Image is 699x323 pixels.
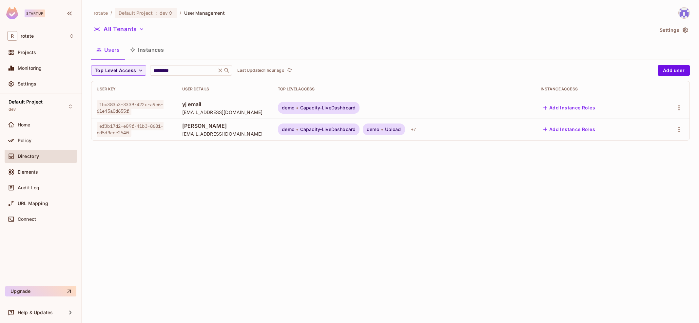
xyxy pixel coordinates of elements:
span: Upload [385,127,401,132]
span: Help & Updates [18,310,53,315]
span: Connect [18,217,36,222]
div: User Details [182,86,267,92]
div: Instance Access [541,86,648,92]
span: Projects [18,50,36,55]
span: Capacity-LiveDashboard [300,105,356,110]
span: [PERSON_NAME] [182,122,267,129]
span: 1bc383a3-3339-422c-a9e6-61e45a0d655f [97,100,164,115]
li: / [180,10,181,16]
span: Directory [18,154,39,159]
img: SReyMgAAAABJRU5ErkJggg== [6,7,18,19]
span: Default Project [9,99,43,104]
button: refresh [286,66,294,74]
span: Audit Log [18,185,39,190]
button: Users [91,42,125,58]
span: Default Project [119,10,153,16]
p: Last Updated 1 hour ago [237,68,284,73]
span: URL Mapping [18,201,48,206]
span: dev [160,10,168,16]
button: Add Instance Roles [541,124,598,135]
div: Top Level Access [278,86,530,92]
span: dev [9,107,16,112]
span: the active workspace [94,10,108,16]
span: demo [282,105,294,110]
span: Capacity-LiveDashboard [300,127,356,132]
span: refresh [287,67,292,74]
button: Settings [657,25,690,35]
span: Workspace: rotate [21,33,34,39]
span: [EMAIL_ADDRESS][DOMAIN_NAME] [182,109,267,115]
img: yoongjia@letsrotate.com [679,8,689,18]
div: User Key [97,86,172,92]
button: Upgrade [5,286,76,296]
li: / [110,10,112,16]
span: Click to refresh data [284,66,294,74]
button: Add user [658,65,690,76]
span: User Management [184,10,225,16]
span: demo [282,127,294,132]
span: Policy [18,138,31,143]
span: R [7,31,17,41]
button: Instances [125,42,169,58]
span: [EMAIL_ADDRESS][DOMAIN_NAME] [182,131,267,137]
span: ef3b17d2-e09f-41b3-8681-cd5d9ece2540 [97,122,164,137]
div: + 7 [408,124,418,135]
span: Elements [18,169,38,175]
span: : [155,10,157,16]
div: Startup [25,9,45,17]
span: Top Level Access [95,66,136,75]
span: demo [367,127,379,132]
span: yj email [182,101,267,108]
span: Home [18,122,30,127]
button: Top Level Access [91,65,146,76]
button: All Tenants [91,24,147,34]
button: Add Instance Roles [541,103,598,113]
span: Monitoring [18,66,42,71]
span: Settings [18,81,36,86]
